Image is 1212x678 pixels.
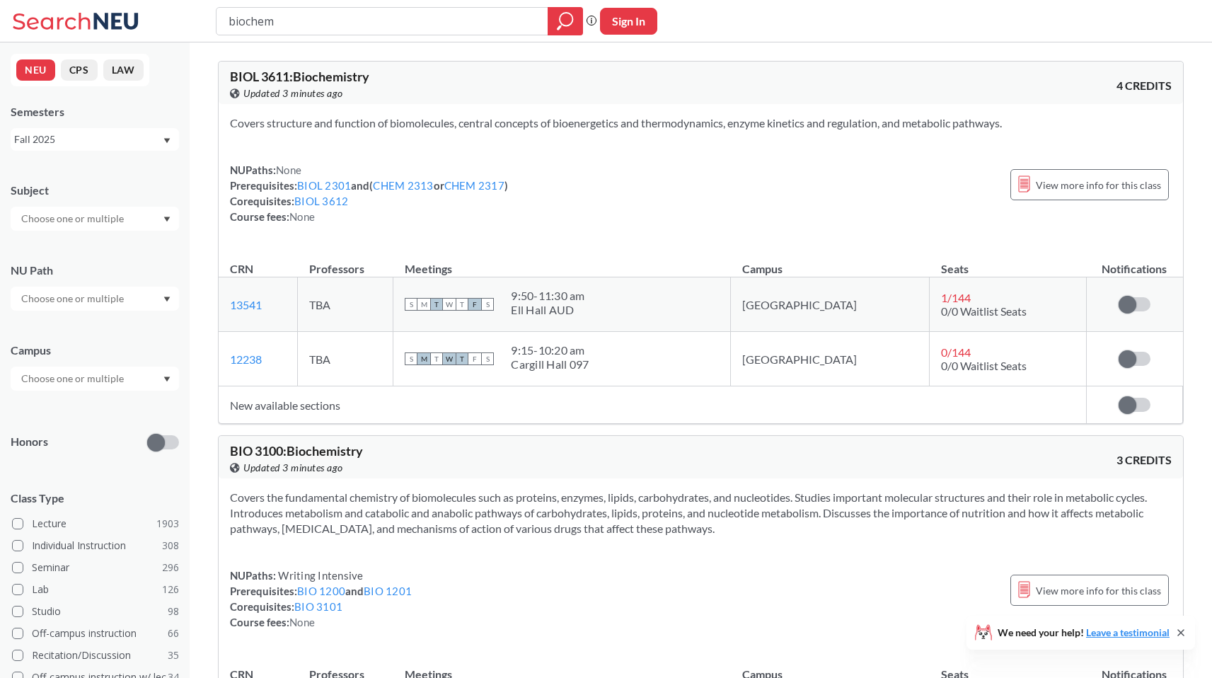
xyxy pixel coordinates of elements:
div: CRN [230,261,253,277]
span: S [405,352,417,365]
span: 4 CREDITS [1116,78,1172,93]
input: Class, professor, course number, "phrase" [227,9,538,33]
section: Covers structure and function of biomolecules, central concepts of bioenergetics and thermodynami... [230,115,1172,131]
span: T [456,298,468,311]
td: TBA [298,332,393,386]
div: Cargill Hall 097 [511,357,589,372]
span: Writing Intensive [276,569,364,582]
div: Fall 2025Dropdown arrow [11,128,179,151]
a: BIO 1200 [297,585,345,597]
div: magnifying glass [548,7,583,35]
label: Individual Instruction [12,536,179,555]
span: 3 CREDITS [1116,452,1172,468]
span: We need your help! [998,628,1170,638]
a: BIOL 2301 [297,179,351,192]
div: 9:50 - 11:30 am [511,289,584,303]
span: BIOL 3611 : Biochemistry [230,69,369,84]
span: F [468,352,481,365]
a: Leave a testimonial [1086,626,1170,638]
span: 296 [162,560,179,575]
button: LAW [103,59,144,81]
span: 35 [168,648,179,663]
div: Dropdown arrow [11,287,179,311]
div: 9:15 - 10:20 am [511,343,589,357]
span: None [289,616,315,628]
a: BIO 1201 [364,585,412,597]
label: Lab [12,580,179,599]
span: S [481,352,494,365]
th: Campus [731,247,930,277]
div: NU Path [11,263,179,278]
th: Seats [930,247,1087,277]
div: Campus [11,343,179,358]
span: View more info for this class [1036,582,1161,599]
span: T [430,352,443,365]
a: CHEM 2313 [373,179,433,192]
div: Ell Hall AUD [511,303,584,317]
button: CPS [61,59,98,81]
span: 1 / 144 [941,291,971,304]
p: Honors [11,434,48,450]
svg: magnifying glass [557,11,574,31]
th: Notifications [1086,247,1182,277]
label: Lecture [12,515,179,533]
span: View more info for this class [1036,176,1161,194]
td: New available sections [219,386,1086,424]
span: 308 [162,538,179,553]
span: 66 [168,626,179,641]
a: 13541 [230,298,262,311]
input: Choose one or multiple [14,370,133,387]
svg: Dropdown arrow [163,297,171,302]
div: NUPaths: Prerequisites: and ( or ) Corequisites: Course fees: [230,162,508,224]
th: Professors [298,247,393,277]
section: Covers the fundamental chemistry of biomolecules such as proteins, enzymes, lipids, carbohydrates... [230,490,1172,536]
svg: Dropdown arrow [163,217,171,222]
span: M [417,298,430,311]
span: Updated 3 minutes ago [243,460,343,476]
div: Dropdown arrow [11,367,179,391]
label: Recitation/Discussion [12,646,179,665]
span: 126 [162,582,179,597]
div: NUPaths: Prerequisites: and Corequisites: Course fees: [230,568,412,630]
div: Dropdown arrow [11,207,179,231]
a: BIO 3101 [294,600,342,613]
label: Studio [12,602,179,621]
span: T [456,352,468,365]
span: T [430,298,443,311]
svg: Dropdown arrow [163,377,171,382]
a: BIOL 3612 [294,195,348,207]
span: 1903 [156,516,179,532]
label: Seminar [12,558,179,577]
span: None [289,210,315,223]
input: Choose one or multiple [14,210,133,227]
div: Fall 2025 [14,132,162,147]
span: S [405,298,417,311]
a: CHEM 2317 [444,179,504,192]
div: Subject [11,183,179,198]
div: Semesters [11,104,179,120]
span: 0/0 Waitlist Seats [941,304,1027,318]
td: TBA [298,277,393,332]
span: Class Type [11,490,179,506]
td: [GEOGRAPHIC_DATA] [731,277,930,332]
th: Meetings [393,247,731,277]
span: 0/0 Waitlist Seats [941,359,1027,372]
span: M [417,352,430,365]
td: [GEOGRAPHIC_DATA] [731,332,930,386]
span: BIO 3100 : Biochemistry [230,443,363,459]
svg: Dropdown arrow [163,138,171,144]
span: S [481,298,494,311]
a: 12238 [230,352,262,366]
input: Choose one or multiple [14,290,133,307]
label: Off-campus instruction [12,624,179,643]
span: None [276,163,301,176]
button: NEU [16,59,55,81]
span: W [443,298,456,311]
span: Updated 3 minutes ago [243,86,343,101]
span: F [468,298,481,311]
span: 98 [168,604,179,619]
span: W [443,352,456,365]
span: 0 / 144 [941,345,971,359]
button: Sign In [600,8,657,35]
